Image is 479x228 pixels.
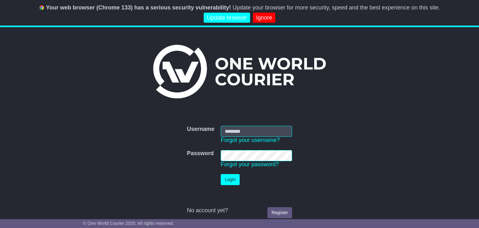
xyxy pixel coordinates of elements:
[187,150,214,157] label: Password
[187,207,292,214] div: No account yet?
[221,137,280,143] a: Forgot your username?
[83,221,174,226] span: © One World Courier 2025. All rights reserved.
[221,161,279,167] a: Forgot your password?
[267,207,292,218] a: Register
[232,4,440,11] span: Update your browser for more security, speed and the best experience on this site.
[187,126,214,133] label: Username
[46,4,231,11] b: Your web browser (Chrome 133) has a serious security vulnerability!
[204,13,250,23] a: Update browser
[153,45,326,98] img: One World
[221,174,240,185] button: Login
[253,13,275,23] a: Ignore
